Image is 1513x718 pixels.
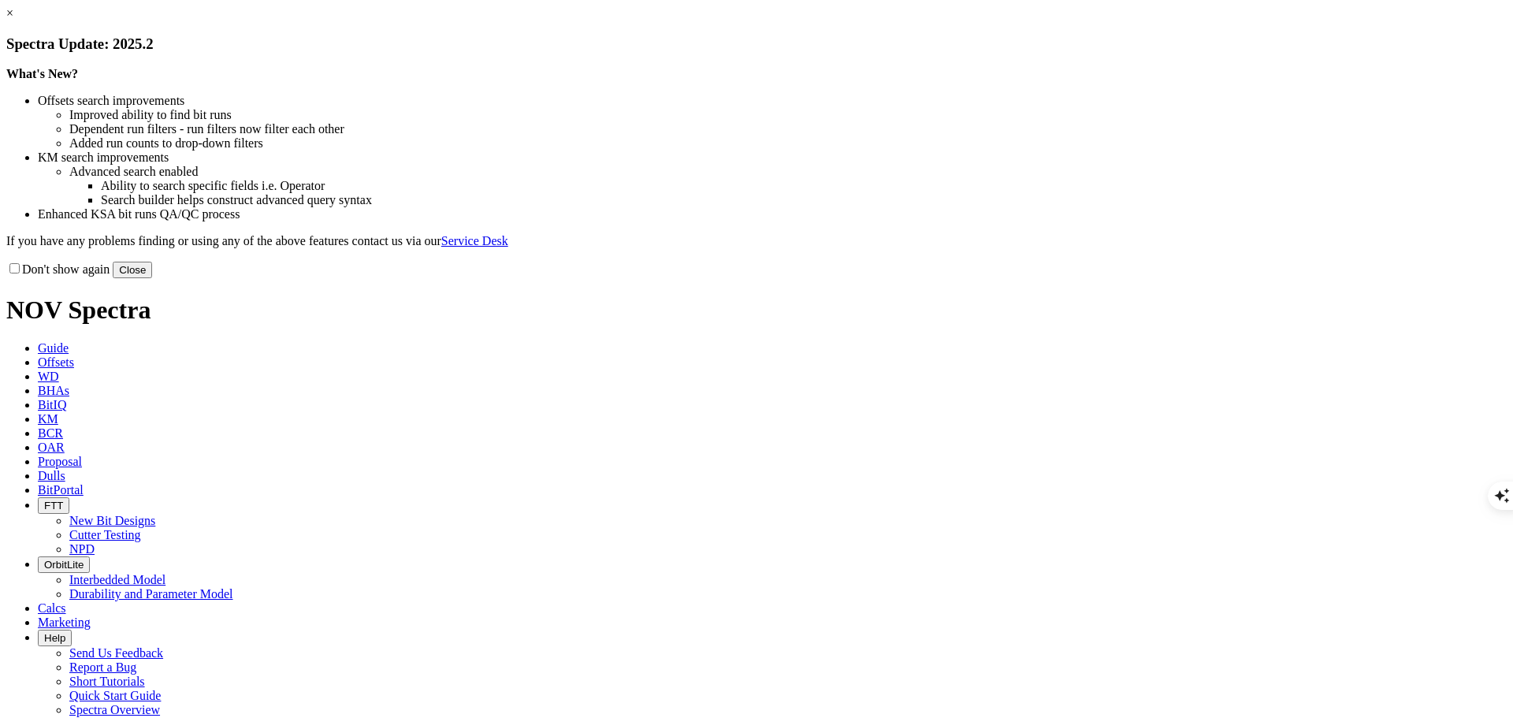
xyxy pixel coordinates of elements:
button: Close [113,262,152,278]
a: × [6,6,13,20]
span: BitIQ [38,398,66,411]
span: BitPortal [38,483,84,497]
p: If you have any problems finding or using any of the above features contact us via our [6,234,1507,248]
a: Send Us Feedback [69,646,163,660]
a: New Bit Designs [69,514,155,527]
a: NPD [69,542,95,556]
li: Offsets search improvements [38,94,1507,108]
li: Search builder helps construct advanced query syntax [101,193,1507,207]
li: Improved ability to find bit runs [69,108,1507,122]
span: Guide [38,341,69,355]
span: OAR [38,441,65,454]
span: KM [38,412,58,426]
a: Service Desk [441,234,508,247]
h3: Spectra Update: 2025.2 [6,35,1507,53]
li: Added run counts to drop-down filters [69,136,1507,151]
span: OrbitLite [44,559,84,571]
a: Durability and Parameter Model [69,587,233,601]
span: BCR [38,426,63,440]
span: Proposal [38,455,82,468]
li: Dependent run filters - run filters now filter each other [69,122,1507,136]
a: Spectra Overview [69,703,160,716]
input: Don't show again [9,263,20,273]
a: Cutter Testing [69,528,141,541]
strong: What's New? [6,67,78,80]
span: Dulls [38,469,65,482]
span: Offsets [38,355,74,369]
a: Quick Start Guide [69,689,161,702]
span: Calcs [38,601,66,615]
li: Advanced search enabled [69,165,1507,179]
span: Help [44,632,65,644]
li: KM search improvements [38,151,1507,165]
span: BHAs [38,384,69,397]
a: Report a Bug [69,660,136,674]
a: Interbedded Model [69,573,165,586]
h1: NOV Spectra [6,296,1507,325]
li: Enhanced KSA bit runs QA/QC process [38,207,1507,221]
span: FTT [44,500,63,512]
span: Marketing [38,616,91,629]
li: Ability to search specific fields i.e. Operator [101,179,1507,193]
span: WD [38,370,59,383]
a: Short Tutorials [69,675,145,688]
label: Don't show again [6,262,110,276]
